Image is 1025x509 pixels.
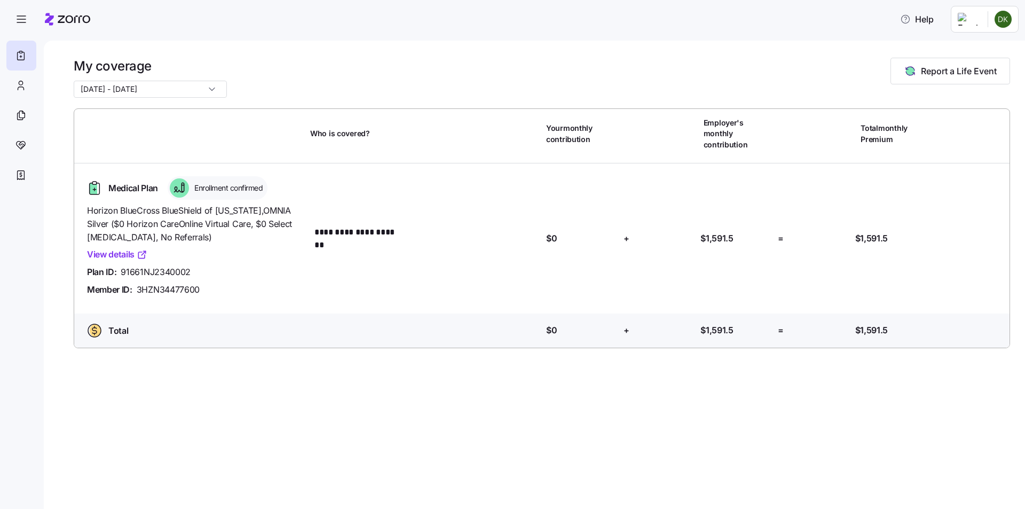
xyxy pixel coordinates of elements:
span: $1,591.5 [700,324,733,337]
button: Report a Life Event [890,58,1010,84]
span: Report a Life Event [921,65,997,77]
span: Horizon BlueCross BlueShield of [US_STATE] , OMNIA Silver ($0 Horizon CareOnline Virtual Care, $0... [87,204,302,244]
span: = [778,324,784,337]
span: Help [900,13,934,26]
span: = [778,232,784,245]
img: Employer logo [958,13,979,26]
span: 3HZN34477600 [137,283,200,296]
span: Total monthly Premium [861,123,931,145]
span: 91661NJ2340002 [121,265,191,279]
span: $1,591.5 [855,232,888,245]
a: View details [87,248,147,261]
img: 5a5de0d9d9f007bdc1228ec5d17bd539 [995,11,1012,28]
span: Member ID: [87,283,132,296]
span: Enrollment confirmed [191,183,263,193]
span: Plan ID: [87,265,116,279]
span: $1,591.5 [700,232,733,245]
span: Who is covered? [310,128,370,139]
button: Help [892,9,942,30]
span: Medical Plan [108,182,158,195]
span: + [624,232,629,245]
span: + [624,324,629,337]
span: $0 [546,232,557,245]
span: Employer's monthly contribution [704,118,774,150]
span: Your monthly contribution [546,123,616,145]
span: $1,591.5 [855,324,888,337]
h1: My coverage [74,58,227,74]
span: Total [108,324,128,338]
span: $0 [546,324,557,337]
